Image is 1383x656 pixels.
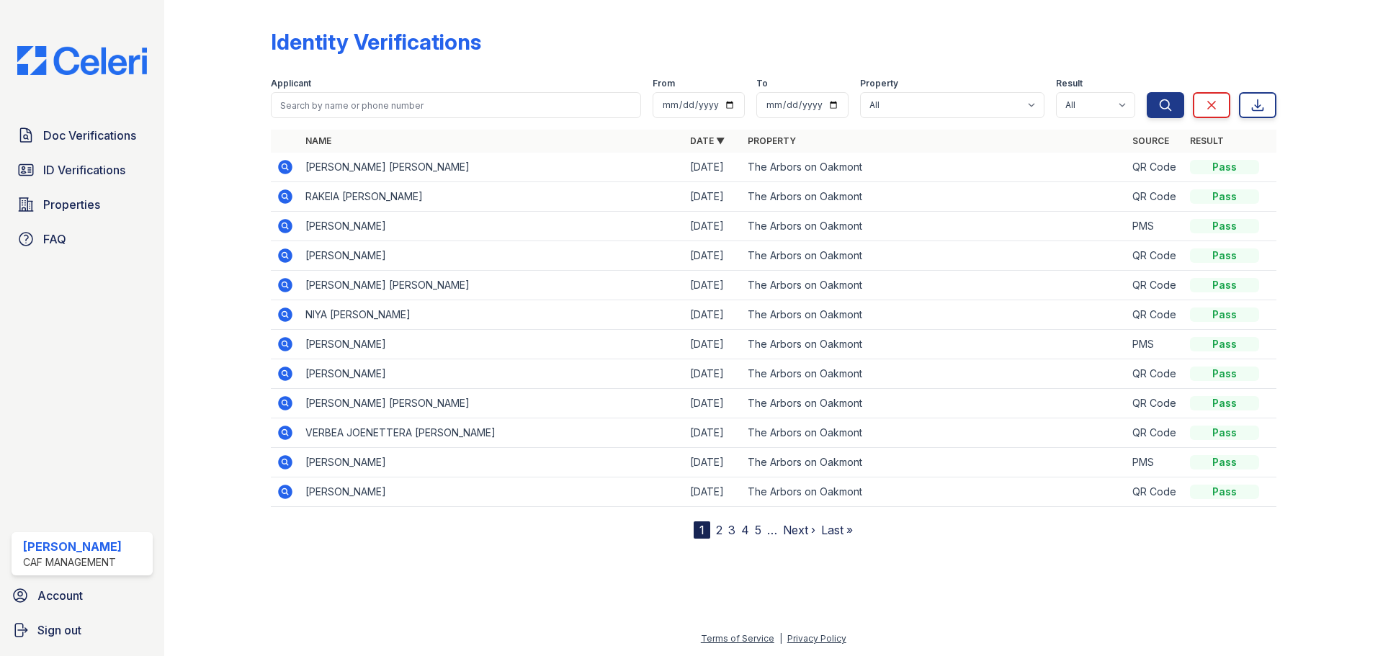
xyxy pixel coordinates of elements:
[6,46,158,75] img: CE_Logo_Blue-a8612792a0a2168367f1c8372b55b34899dd931a85d93a1a3d3e32e68fde9ad4.png
[684,300,742,330] td: [DATE]
[742,448,1127,477] td: The Arbors on Oakmont
[1127,212,1184,241] td: PMS
[1190,367,1259,381] div: Pass
[684,212,742,241] td: [DATE]
[684,241,742,271] td: [DATE]
[684,153,742,182] td: [DATE]
[1127,477,1184,507] td: QR Code
[728,523,735,537] a: 3
[1190,248,1259,263] div: Pass
[12,190,153,219] a: Properties
[300,182,684,212] td: RAKEIA [PERSON_NAME]
[1190,278,1259,292] div: Pass
[271,29,481,55] div: Identity Verifications
[748,135,796,146] a: Property
[1190,455,1259,469] div: Pass
[1190,307,1259,322] div: Pass
[742,418,1127,448] td: The Arbors on Oakmont
[684,182,742,212] td: [DATE]
[1127,418,1184,448] td: QR Code
[779,633,782,644] div: |
[12,121,153,150] a: Doc Verifications
[1127,389,1184,418] td: QR Code
[6,581,158,610] a: Account
[1190,337,1259,351] div: Pass
[684,330,742,359] td: [DATE]
[300,271,684,300] td: [PERSON_NAME] [PERSON_NAME]
[1132,135,1169,146] a: Source
[742,330,1127,359] td: The Arbors on Oakmont
[1127,359,1184,389] td: QR Code
[684,271,742,300] td: [DATE]
[12,156,153,184] a: ID Verifications
[1127,271,1184,300] td: QR Code
[1056,78,1083,89] label: Result
[300,359,684,389] td: [PERSON_NAME]
[300,389,684,418] td: [PERSON_NAME] [PERSON_NAME]
[43,127,136,144] span: Doc Verifications
[37,587,83,604] span: Account
[37,621,81,639] span: Sign out
[271,92,641,118] input: Search by name or phone number
[756,78,768,89] label: To
[787,633,846,644] a: Privacy Policy
[300,153,684,182] td: [PERSON_NAME] [PERSON_NAME]
[716,523,722,537] a: 2
[1190,485,1259,499] div: Pass
[767,521,777,539] span: …
[755,523,761,537] a: 5
[684,418,742,448] td: [DATE]
[742,477,1127,507] td: The Arbors on Oakmont
[742,389,1127,418] td: The Arbors on Oakmont
[742,212,1127,241] td: The Arbors on Oakmont
[741,523,749,537] a: 4
[43,161,125,179] span: ID Verifications
[1127,330,1184,359] td: PMS
[1127,182,1184,212] td: QR Code
[783,523,815,537] a: Next ›
[300,418,684,448] td: VERBEA JOENETTERA [PERSON_NAME]
[6,616,158,644] a: Sign out
[300,300,684,330] td: NIYA [PERSON_NAME]
[694,521,710,539] div: 1
[684,448,742,477] td: [DATE]
[742,300,1127,330] td: The Arbors on Oakmont
[742,359,1127,389] td: The Arbors on Oakmont
[1190,426,1259,440] div: Pass
[1190,396,1259,410] div: Pass
[701,633,774,644] a: Terms of Service
[684,389,742,418] td: [DATE]
[1127,448,1184,477] td: PMS
[1127,300,1184,330] td: QR Code
[305,135,331,146] a: Name
[12,225,153,253] a: FAQ
[1127,153,1184,182] td: QR Code
[684,477,742,507] td: [DATE]
[271,78,311,89] label: Applicant
[742,271,1127,300] td: The Arbors on Oakmont
[860,78,898,89] label: Property
[43,196,100,213] span: Properties
[653,78,675,89] label: From
[742,241,1127,271] td: The Arbors on Oakmont
[1190,189,1259,204] div: Pass
[300,241,684,271] td: [PERSON_NAME]
[1190,160,1259,174] div: Pass
[23,538,122,555] div: [PERSON_NAME]
[684,359,742,389] td: [DATE]
[1190,135,1224,146] a: Result
[742,153,1127,182] td: The Arbors on Oakmont
[300,330,684,359] td: [PERSON_NAME]
[821,523,853,537] a: Last »
[300,212,684,241] td: [PERSON_NAME]
[1127,241,1184,271] td: QR Code
[300,448,684,477] td: [PERSON_NAME]
[742,182,1127,212] td: The Arbors on Oakmont
[23,555,122,570] div: CAF Management
[690,135,725,146] a: Date ▼
[300,477,684,507] td: [PERSON_NAME]
[1190,219,1259,233] div: Pass
[43,230,66,248] span: FAQ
